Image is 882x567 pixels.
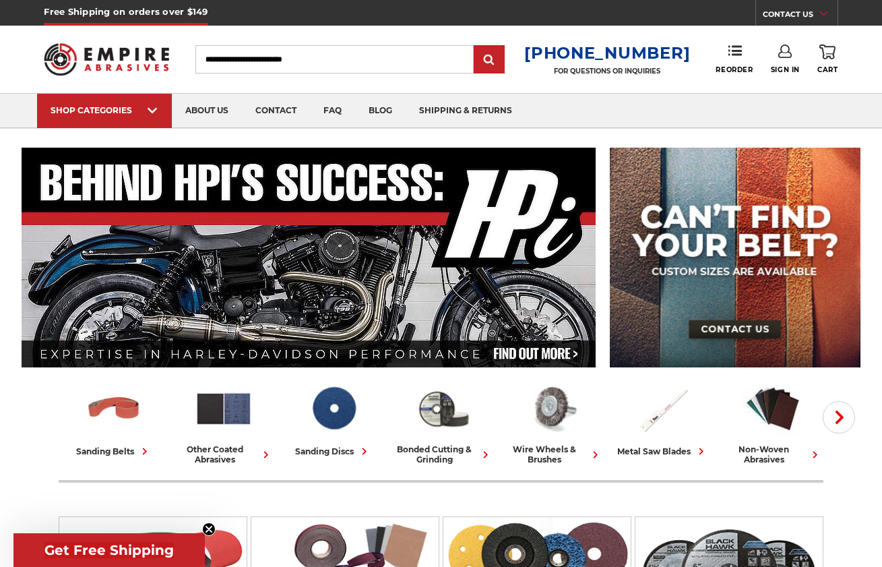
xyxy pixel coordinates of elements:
[723,380,822,465] a: non-woven abrasives
[295,444,371,458] div: sanding discs
[617,444,708,458] div: metal saw blades
[406,94,526,128] a: shipping & returns
[823,401,855,434] button: Next
[723,444,822,465] div: non-woven abrasives
[716,65,753,74] span: Reorder
[817,65,838,74] span: Cart
[524,67,690,76] p: FOR QUESTIONS OR INQUIRIES
[174,444,273,465] div: other coated abrasives
[503,380,602,465] a: wire wheels & brushes
[304,380,363,438] img: Sanding Discs
[393,380,493,465] a: bonded cutting & grinding
[51,105,158,115] div: SHOP CATEGORIES
[202,523,216,536] button: Close teaser
[817,44,838,74] a: Cart
[44,35,169,84] img: Empire Abrasives
[44,542,174,558] span: Get Free Shipping
[414,380,473,438] img: Bonded Cutting & Grinding
[633,380,693,438] img: Metal Saw Blades
[743,380,802,438] img: Non-woven Abrasives
[284,380,383,458] a: sanding discs
[355,94,406,128] a: blog
[476,47,503,73] input: Submit
[172,94,242,128] a: about us
[610,148,860,367] img: promo banner for custom belts.
[22,148,596,367] img: Banner for an interview featuring Horsepower Inc who makes Harley performance upgrades featured o...
[524,43,690,63] a: [PHONE_NUMBER]
[503,444,602,465] div: wire wheels & brushes
[393,444,493,465] div: bonded cutting & grinding
[524,380,583,438] img: Wire Wheels & Brushes
[716,44,753,73] a: Reorder
[310,94,355,128] a: faq
[242,94,310,128] a: contact
[84,380,144,438] img: Sanding Belts
[13,533,205,567] div: Get Free ShippingClose teaser
[771,65,800,74] span: Sign In
[64,380,163,458] a: sanding belts
[76,444,152,458] div: sanding belts
[174,380,273,465] a: other coated abrasives
[613,380,712,458] a: metal saw blades
[763,7,838,26] a: CONTACT US
[194,380,253,438] img: Other Coated Abrasives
